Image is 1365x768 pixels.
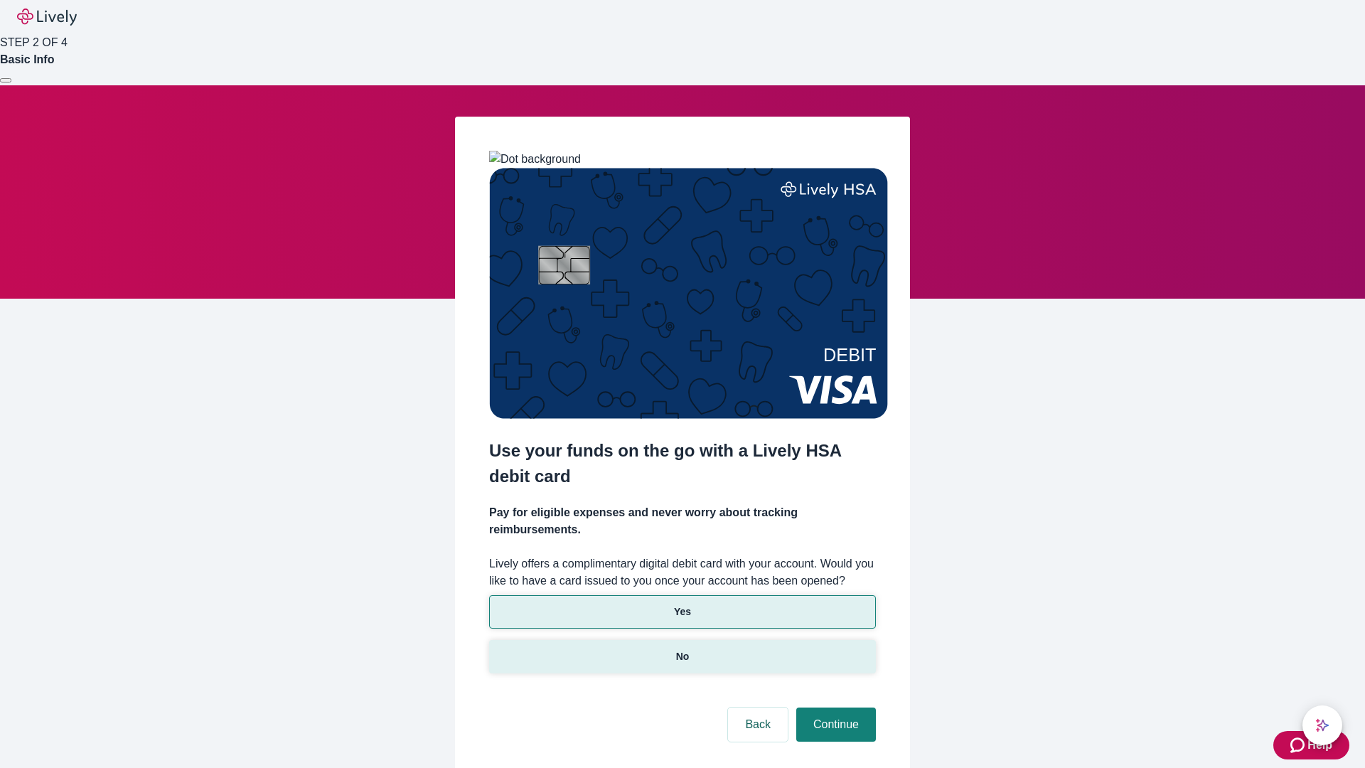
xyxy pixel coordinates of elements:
[1290,737,1307,754] svg: Zendesk support icon
[489,151,581,168] img: Dot background
[796,708,876,742] button: Continue
[674,604,691,619] p: Yes
[489,640,876,673] button: No
[489,504,876,538] h4: Pay for eligible expenses and never worry about tracking reimbursements.
[1307,737,1332,754] span: Help
[1315,718,1329,732] svg: Lively AI Assistant
[728,708,788,742] button: Back
[489,438,876,489] h2: Use your funds on the go with a Lively HSA debit card
[676,649,690,664] p: No
[489,168,888,419] img: Debit card
[489,595,876,629] button: Yes
[1273,731,1349,759] button: Zendesk support iconHelp
[1302,705,1342,745] button: chat
[17,9,77,26] img: Lively
[489,555,876,590] label: Lively offers a complimentary digital debit card with your account. Would you like to have a card...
